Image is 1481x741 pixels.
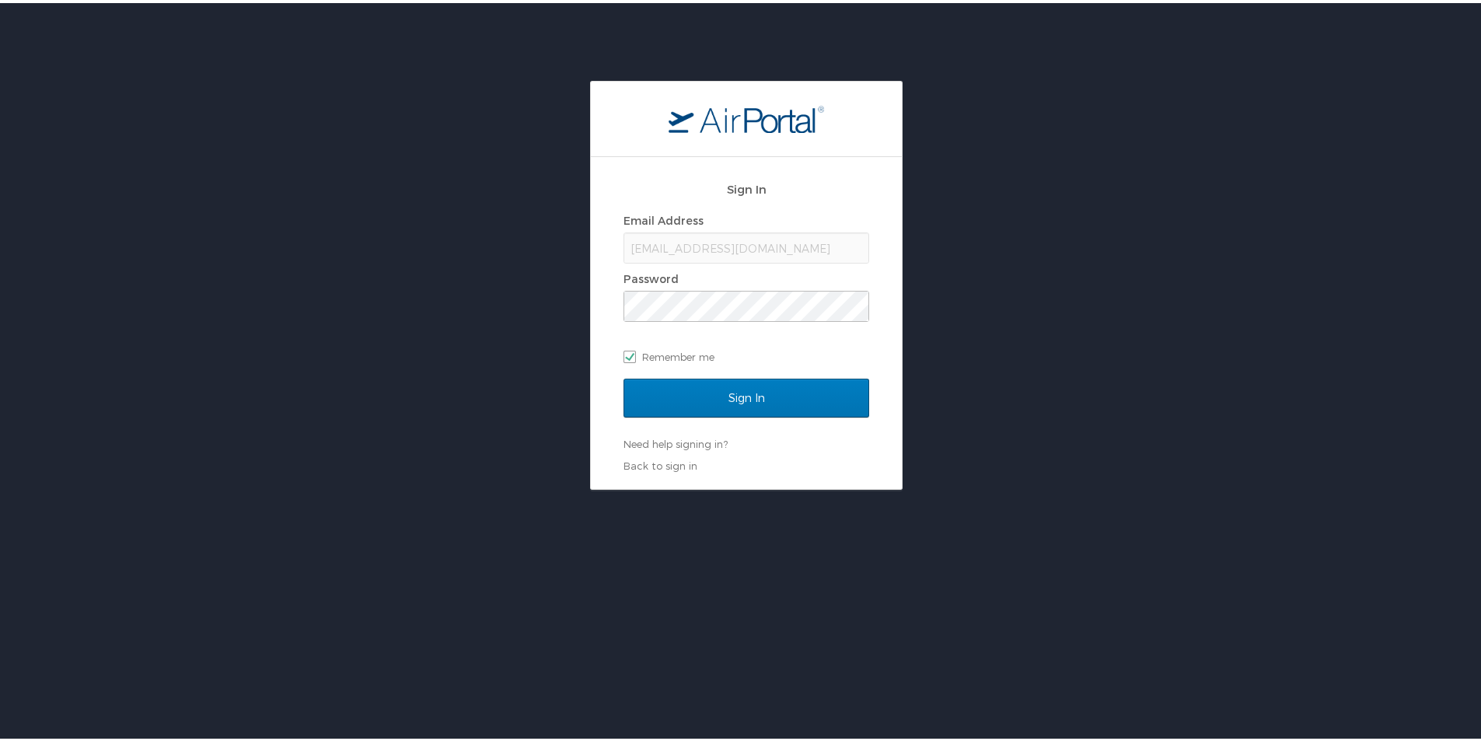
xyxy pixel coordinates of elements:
input: Sign In [623,376,869,414]
label: Remember me [623,342,869,365]
a: Back to sign in [623,456,697,469]
img: logo [669,102,824,130]
label: Password [623,269,679,282]
a: Need help signing in? [623,435,728,447]
label: Email Address [623,211,704,224]
h2: Sign In [623,177,869,195]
